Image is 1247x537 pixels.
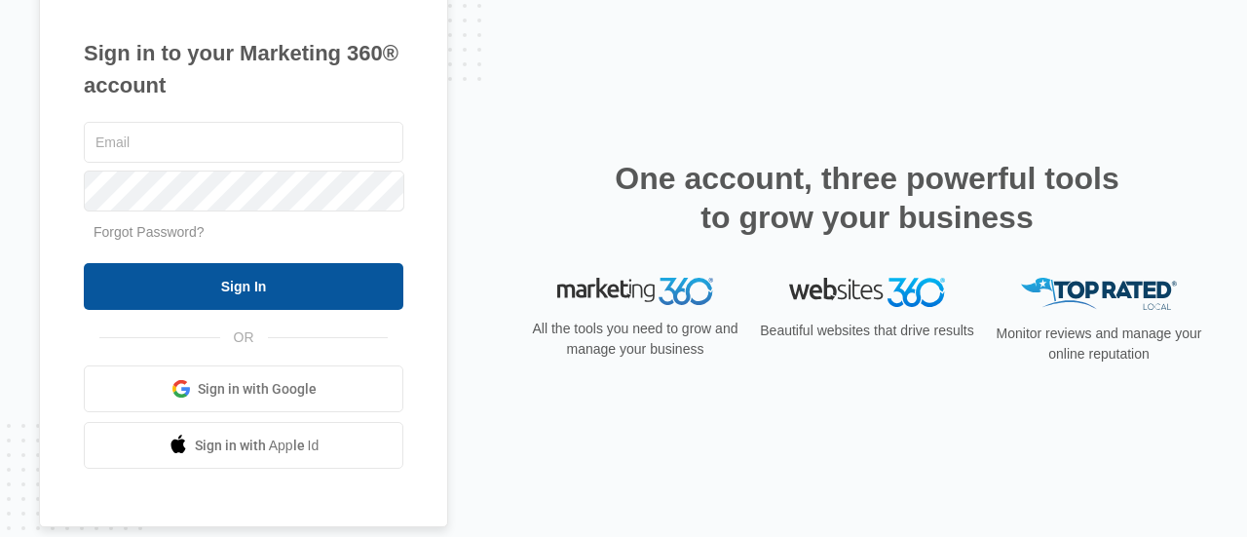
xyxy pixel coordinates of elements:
[557,278,713,305] img: Marketing 360
[198,379,317,400] span: Sign in with Google
[609,159,1125,237] h2: One account, three powerful tools to grow your business
[84,422,403,469] a: Sign in with Apple Id
[84,37,403,101] h1: Sign in to your Marketing 360® account
[84,365,403,412] a: Sign in with Google
[84,263,403,310] input: Sign In
[220,327,268,348] span: OR
[94,224,205,240] a: Forgot Password?
[990,324,1208,364] p: Monitor reviews and manage your online reputation
[789,278,945,306] img: Websites 360
[526,319,744,360] p: All the tools you need to grow and manage your business
[758,321,976,341] p: Beautiful websites that drive results
[195,436,320,456] span: Sign in with Apple Id
[1021,278,1177,310] img: Top Rated Local
[84,122,403,163] input: Email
